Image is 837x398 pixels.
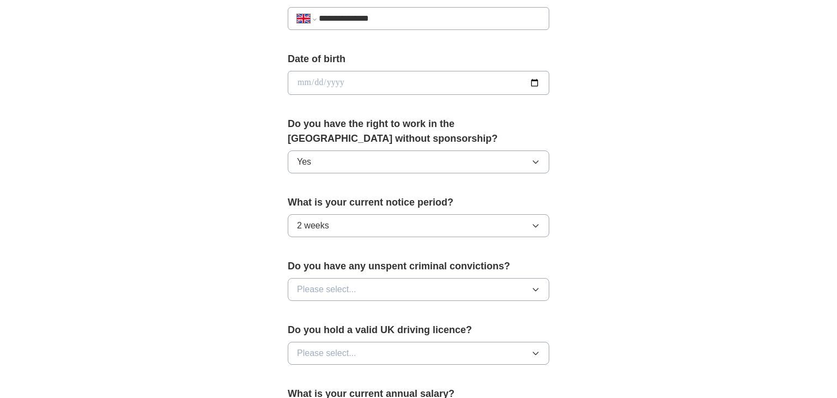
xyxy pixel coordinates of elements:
label: Do you have any unspent criminal convictions? [288,259,549,274]
button: Please select... [288,278,549,301]
label: Date of birth [288,52,549,67]
span: 2 weeks [297,219,329,232]
button: Yes [288,150,549,173]
label: Do you have the right to work in the [GEOGRAPHIC_DATA] without sponsorship? [288,117,549,146]
label: What is your current notice period? [288,195,549,210]
span: Please select... [297,347,356,360]
button: Please select... [288,342,549,365]
span: Please select... [297,283,356,296]
span: Yes [297,155,311,168]
button: 2 weeks [288,214,549,237]
label: Do you hold a valid UK driving licence? [288,323,549,337]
